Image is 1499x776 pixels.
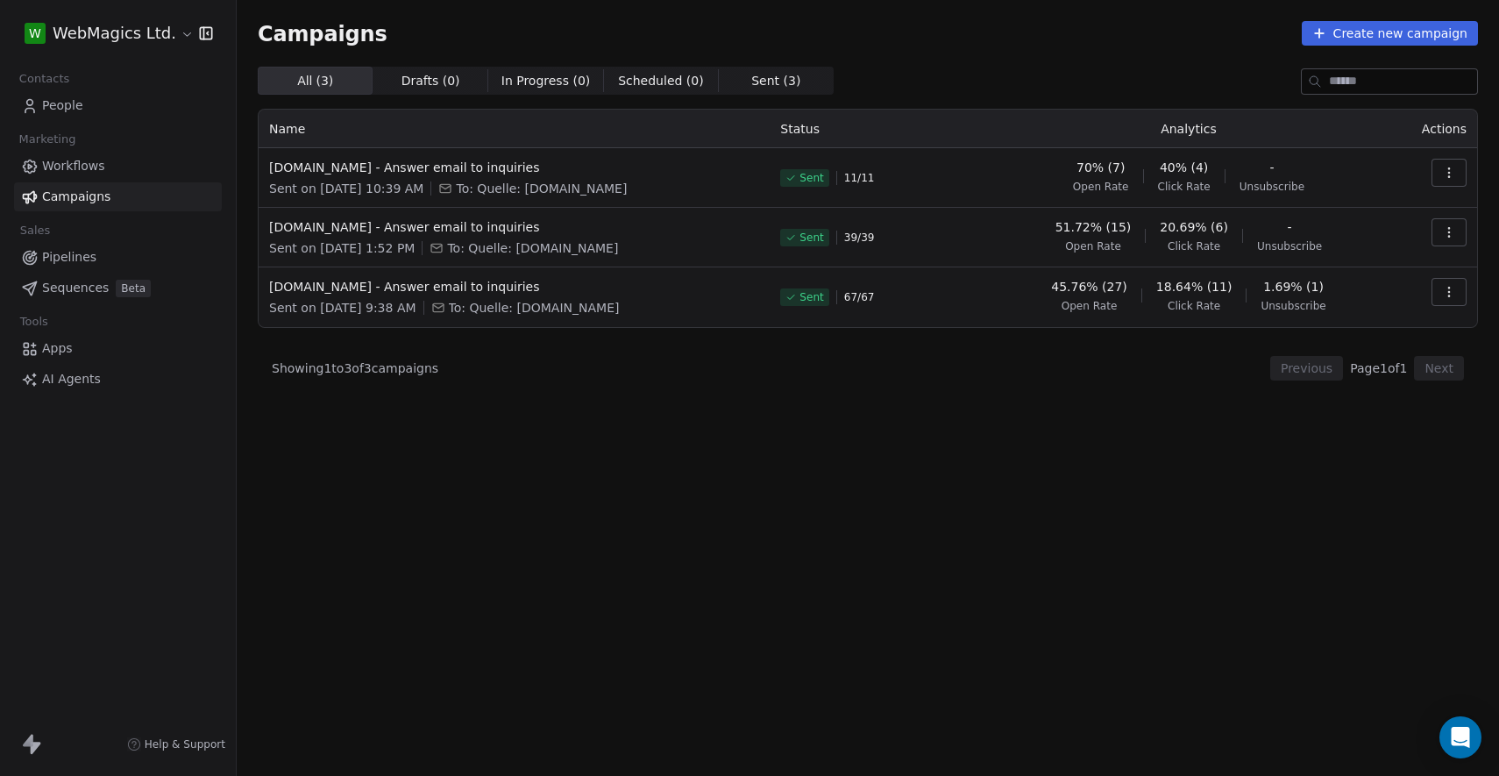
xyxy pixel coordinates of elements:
span: 40% (4) [1160,159,1208,176]
span: 20.69% (6) [1160,218,1228,236]
a: SequencesBeta [14,274,222,303]
span: 18.64% (11) [1156,278,1233,295]
span: Contacts [11,66,77,92]
span: Sequences [42,279,109,297]
span: People [42,96,83,115]
span: Tools [12,309,55,335]
a: Campaigns [14,182,222,211]
span: 51.72% (15) [1055,218,1132,236]
button: WWebMagics Ltd. [21,18,187,48]
span: Showing 1 to 3 of 3 campaigns [272,360,438,377]
span: - [1269,159,1274,176]
a: Help & Support [127,737,225,751]
span: Pipelines [42,248,96,267]
span: In Progress ( 0 ) [501,72,591,90]
th: Actions [1389,110,1477,148]
span: Page 1 of 1 [1350,360,1407,377]
a: Workflows [14,152,222,181]
span: Unsubscribe [1240,180,1304,194]
span: Click Rate [1168,299,1220,313]
span: [DOMAIN_NAME] - Answer email to inquiries [269,159,759,176]
span: Help & Support [145,737,225,751]
span: - [1288,218,1292,236]
span: Beta [116,280,151,297]
button: Create new campaign [1302,21,1478,46]
span: 11 / 11 [844,171,875,185]
span: Click Rate [1168,239,1220,253]
span: 39 / 39 [844,231,875,245]
span: Sent on [DATE] 1:52 PM [269,239,415,257]
a: People [14,91,222,120]
span: Sent ( 3 ) [751,72,800,90]
span: AI Agents [42,370,101,388]
span: Sales [12,217,58,244]
th: Name [259,110,770,148]
span: Sent on [DATE] 10:39 AM [269,180,423,197]
span: Click Rate [1158,180,1211,194]
span: [DOMAIN_NAME] - Answer email to inquiries [269,218,759,236]
span: WebMagics Ltd. [53,22,176,45]
span: Unsubscribe [1261,299,1325,313]
a: AI Agents [14,365,222,394]
span: To: Quelle: heidelberg-guide.com [447,239,618,257]
span: Campaigns [42,188,110,206]
span: Sent [799,171,823,185]
span: Open Rate [1073,180,1129,194]
span: To: Quelle: frankfurt-interaktiv.de [456,180,627,197]
span: Open Rate [1065,239,1121,253]
span: Open Rate [1062,299,1118,313]
span: Campaigns [258,21,387,46]
span: Unsubscribe [1257,239,1322,253]
span: Marketing [11,126,83,153]
span: W [29,25,41,42]
button: Previous [1270,356,1343,381]
span: To: Quelle: heilstein.de [449,299,620,317]
span: [DOMAIN_NAME] - Answer email to inquiries [269,278,759,295]
span: Workflows [42,157,105,175]
span: Sent on [DATE] 9:38 AM [269,299,416,317]
span: Sent [799,231,823,245]
th: Analytics [989,110,1388,148]
span: Apps [42,339,73,358]
a: Pipelines [14,243,222,272]
span: 67 / 67 [844,290,875,304]
span: Drafts ( 0 ) [401,72,460,90]
th: Status [770,110,989,148]
span: 45.76% (27) [1051,278,1127,295]
a: Apps [14,334,222,363]
span: Sent [799,290,823,304]
span: 1.69% (1) [1263,278,1324,295]
span: 70% (7) [1076,159,1125,176]
span: Scheduled ( 0 ) [618,72,704,90]
div: Open Intercom Messenger [1439,716,1481,758]
button: Next [1414,356,1464,381]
